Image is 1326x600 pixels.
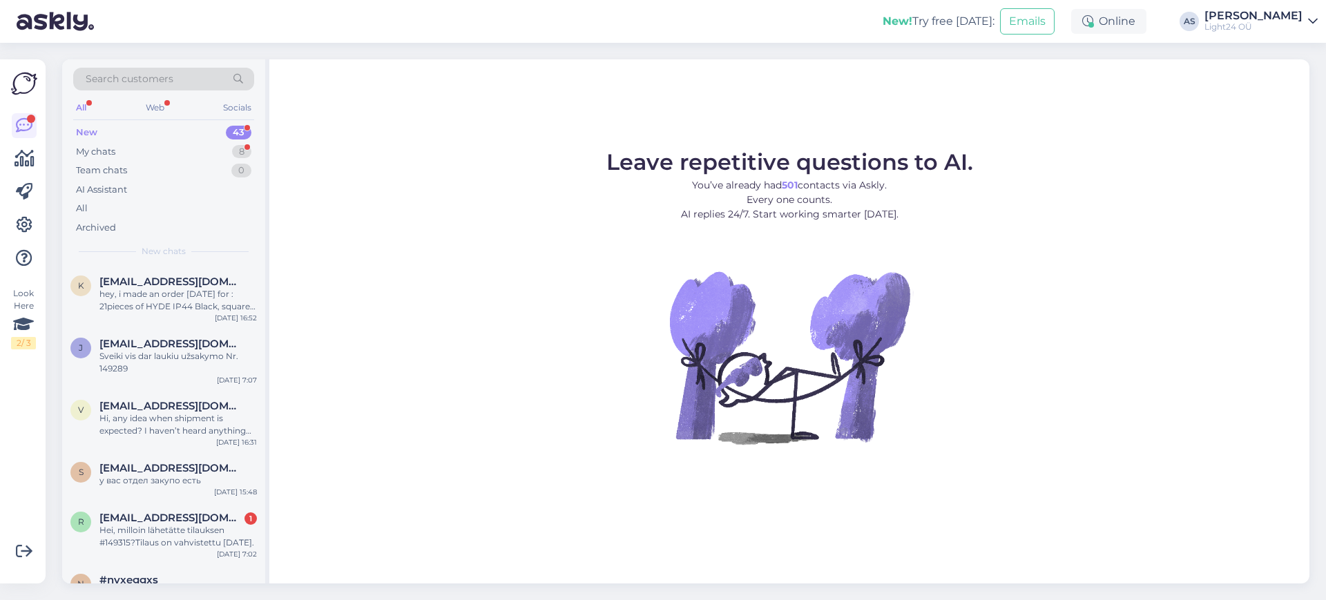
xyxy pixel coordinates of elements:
[76,202,88,215] div: All
[217,375,257,385] div: [DATE] 7:07
[99,275,243,288] span: kuninkaantie752@gmail.com
[665,233,914,481] img: No Chat active
[99,288,257,313] div: hey, i made an order [DATE] for : 21pieces of HYDE IP44 Black, square lamps We opened the package...
[216,437,257,447] div: [DATE] 16:31
[79,467,84,477] span: s
[11,337,36,349] div: 2 / 3
[11,70,37,97] img: Askly Logo
[78,405,84,415] span: v
[883,14,912,28] b: New!
[232,145,251,159] div: 8
[86,72,173,86] span: Search customers
[782,179,798,191] b: 501
[99,462,243,474] span: shahzoda@ovivoelektrik.com.tr
[214,487,257,497] div: [DATE] 15:48
[883,13,995,30] div: Try free [DATE]:
[11,287,36,349] div: Look Here
[99,400,243,412] span: vanheiningenruud@gmail.com
[99,574,158,586] span: #nyxeggxs
[76,145,115,159] div: My chats
[1204,10,1303,21] div: [PERSON_NAME]
[76,183,127,197] div: AI Assistant
[78,280,84,291] span: k
[99,474,257,487] div: у вас отдел закупо есть
[215,313,257,323] div: [DATE] 16:52
[231,164,251,177] div: 0
[142,245,186,258] span: New chats
[1204,10,1318,32] a: [PERSON_NAME]Light24 OÜ
[217,549,257,559] div: [DATE] 7:02
[1204,21,1303,32] div: Light24 OÜ
[76,221,116,235] div: Archived
[99,412,257,437] div: Hi, any idea when shipment is expected? I haven’t heard anything yet. Commande n°149638] ([DATE])...
[1000,8,1055,35] button: Emails
[76,164,127,177] div: Team chats
[77,579,84,589] span: n
[143,99,167,117] div: Web
[606,148,973,175] span: Leave repetitive questions to AI.
[79,342,83,353] span: j
[99,338,243,350] span: justmisius@gmail.com
[76,126,97,139] div: New
[73,99,89,117] div: All
[606,178,973,222] p: You’ve already had contacts via Askly. Every one counts. AI replies 24/7. Start working smarter [...
[244,512,257,525] div: 1
[99,350,257,375] div: Sveiki vis dar laukiu užsakymo Nr. 149289
[78,516,84,527] span: r
[220,99,254,117] div: Socials
[1180,12,1199,31] div: AS
[1071,9,1146,34] div: Online
[99,512,243,524] span: ritvaleinonen@hotmail.com
[226,126,251,139] div: 43
[99,524,257,549] div: Hei, milloin lähetätte tilauksen #149315?Tilaus on vahvistettu [DATE].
